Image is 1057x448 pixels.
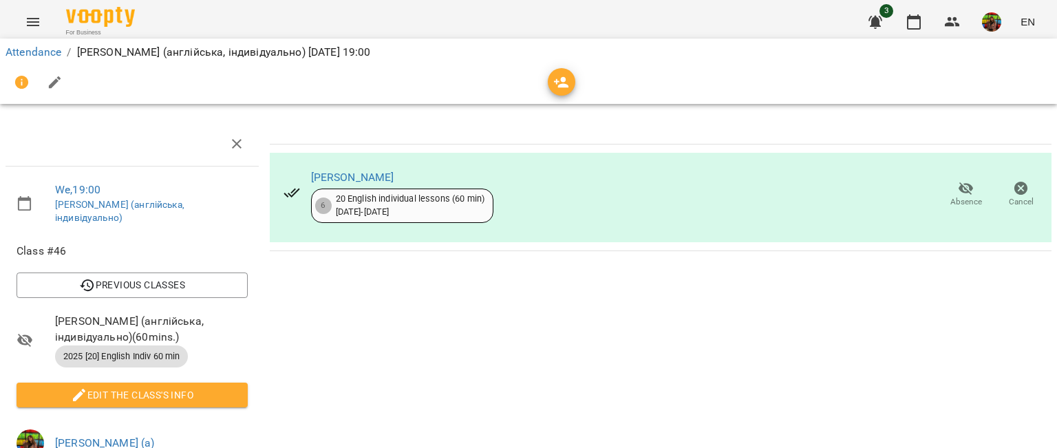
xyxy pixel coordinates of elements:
[66,7,135,27] img: Voopty Logo
[55,313,248,345] span: [PERSON_NAME] (англійська, індивідуально) ( 60 mins. )
[994,175,1049,214] button: Cancel
[28,387,237,403] span: Edit the class's Info
[28,277,237,293] span: Previous Classes
[982,12,1001,32] img: cd6dea5684b38dbafd93534c365c1333.jpg
[1021,14,1035,29] span: EN
[1009,196,1034,208] span: Cancel
[17,6,50,39] button: Menu
[950,196,982,208] span: Absence
[315,198,332,214] div: 6
[336,193,485,218] div: 20 English individual lessons (60 min) [DATE] - [DATE]
[6,44,1051,61] nav: breadcrumb
[17,383,248,407] button: Edit the class's Info
[879,4,893,18] span: 3
[55,183,100,196] a: We , 19:00
[17,243,248,259] span: Class #46
[66,28,135,37] span: For Business
[6,45,61,58] a: Attendance
[17,273,248,297] button: Previous Classes
[55,199,184,224] a: [PERSON_NAME] (англійська, індивідуально)
[67,44,71,61] li: /
[55,350,188,363] span: 2025 [20] English Indiv 60 min
[1015,9,1040,34] button: EN
[939,175,994,214] button: Absence
[311,171,394,184] a: [PERSON_NAME]
[77,44,371,61] p: [PERSON_NAME] (англійська, індивідуально) [DATE] 19:00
